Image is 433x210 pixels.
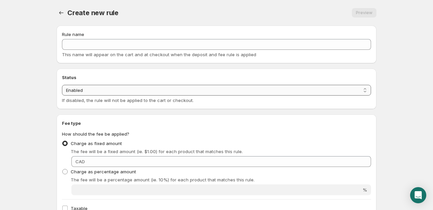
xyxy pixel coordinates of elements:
span: Rule name [62,32,84,37]
button: Settings [57,8,66,17]
span: Charge as percentage amount [71,169,136,174]
h2: Fee type [62,120,371,127]
span: If disabled, the rule will not be applied to the cart or checkout. [62,98,194,103]
span: Charge as fixed amount [71,141,122,146]
span: CAD [75,159,85,164]
span: Create new rule [67,9,119,17]
div: Open Intercom Messenger [410,187,426,203]
span: How should the fee be applied? [62,131,129,137]
p: The fee will be a percentage amount (ie. 10%) for each product that matches this rule. [71,176,371,183]
span: % [363,187,367,193]
span: This name will appear on the cart and at checkout when the deposit and fee rule is applied [62,52,256,57]
h2: Status [62,74,371,81]
span: The fee will be a fixed amount (ie. $1.00) for each product that matches this rule. [71,149,243,154]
